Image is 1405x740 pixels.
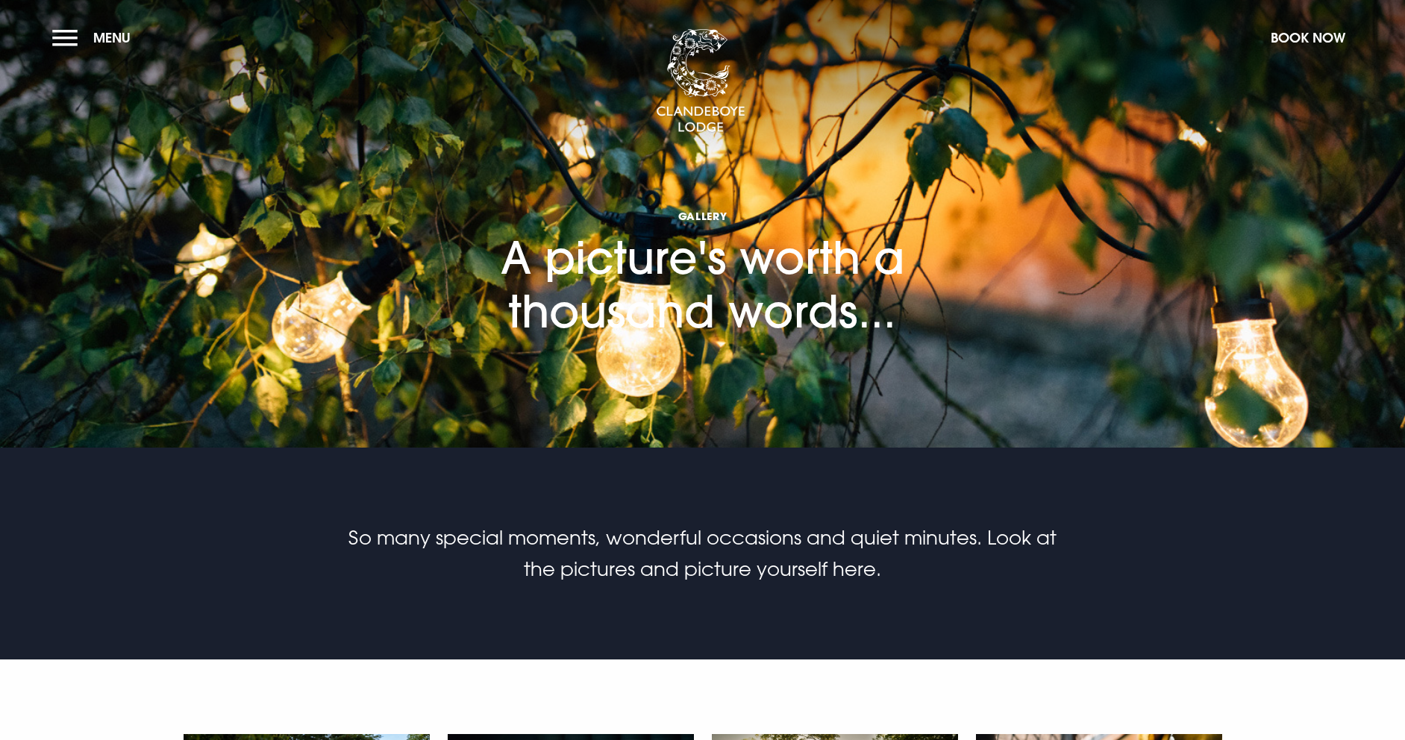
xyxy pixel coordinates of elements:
img: Clandeboye Lodge [656,29,745,134]
button: Book Now [1263,22,1353,54]
button: Menu [52,22,138,54]
span: Menu [93,29,131,46]
span: Gallery [404,209,1001,223]
p: So many special moments, wonderful occasions and quiet minutes. Look at the pictures and picture ... [347,522,1057,585]
h1: A picture's worth a thousand words... [404,117,1001,337]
